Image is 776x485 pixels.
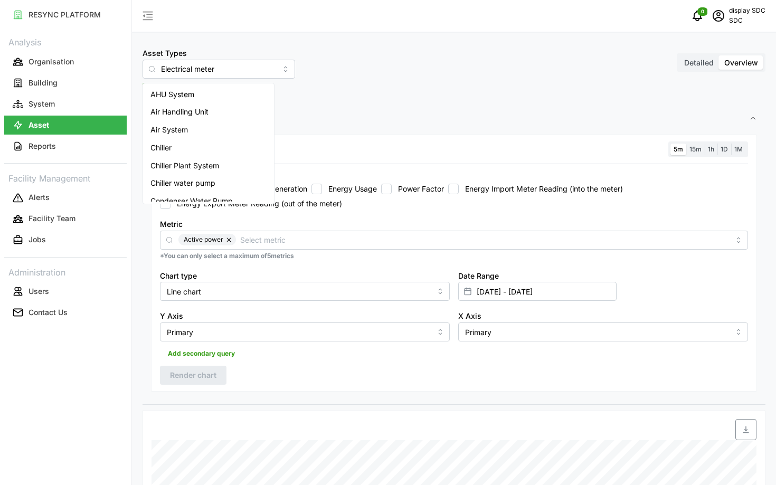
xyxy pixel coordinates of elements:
[4,230,127,251] a: Jobs
[160,252,748,261] p: *You can only select a maximum of 5 metrics
[168,346,235,361] span: Add secondary query
[160,322,450,341] input: Select Y axis
[240,234,730,245] input: Select metric
[4,4,127,25] a: RESYNC PLATFORM
[4,73,127,92] button: Building
[4,231,127,250] button: Jobs
[689,145,702,153] span: 15m
[29,120,49,130] p: Asset
[160,366,226,385] button: Render chart
[4,5,127,24] button: RESYNC PLATFORM
[458,310,481,322] label: X Axis
[143,47,187,59] label: Asset Types
[29,213,75,224] p: Facility Team
[4,115,127,136] a: Asset
[150,160,219,172] span: Chiller Plant System
[458,322,748,341] input: Select X axis
[687,5,708,26] button: notifications
[724,58,758,67] span: Overview
[160,346,243,362] button: Add secondary query
[684,58,714,67] span: Detailed
[29,78,58,88] p: Building
[151,106,749,132] span: Settings
[4,208,127,230] a: Facility Team
[4,188,127,207] button: Alerts
[29,141,56,151] p: Reports
[170,366,216,384] span: Render chart
[4,116,127,135] button: Asset
[708,145,714,153] span: 1h
[4,210,127,229] button: Facility Team
[150,195,233,207] span: Condenser Water Pump
[150,177,215,189] span: Chiller water pump
[184,234,223,245] span: Active power
[150,142,172,154] span: Chiller
[721,145,728,153] span: 1D
[29,307,68,318] p: Contact Us
[29,234,46,245] p: Jobs
[729,6,765,16] p: display SDC
[29,9,101,20] p: RESYNC PLATFORM
[4,187,127,208] a: Alerts
[4,72,127,93] a: Building
[4,34,127,49] p: Analysis
[701,8,704,15] span: 0
[458,282,617,301] input: Select date range
[708,5,729,26] button: schedule
[4,94,127,113] button: System
[29,286,49,297] p: Users
[29,99,55,109] p: System
[4,136,127,157] a: Reports
[392,184,444,194] label: Power Factor
[734,145,743,153] span: 1M
[4,93,127,115] a: System
[4,264,127,279] p: Administration
[4,302,127,323] a: Contact Us
[143,132,765,405] div: Settings
[160,218,183,230] label: Metric
[4,137,127,156] button: Reports
[143,106,765,132] button: Settings
[150,124,188,136] span: Air System
[322,184,377,194] label: Energy Usage
[4,303,127,322] button: Contact Us
[458,270,499,282] label: Date Range
[4,282,127,301] button: Users
[150,89,194,100] span: AHU System
[160,270,197,282] label: Chart type
[160,282,450,301] input: Select chart type
[4,281,127,302] a: Users
[29,192,50,203] p: Alerts
[459,184,623,194] label: Energy Import Meter Reading (into the meter)
[729,16,765,26] p: SDC
[160,310,183,322] label: Y Axis
[674,145,683,153] span: 5m
[29,56,74,67] p: Organisation
[4,51,127,72] a: Organisation
[150,106,209,118] span: Air Handling Unit
[4,52,127,71] button: Organisation
[4,170,127,185] p: Facility Management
